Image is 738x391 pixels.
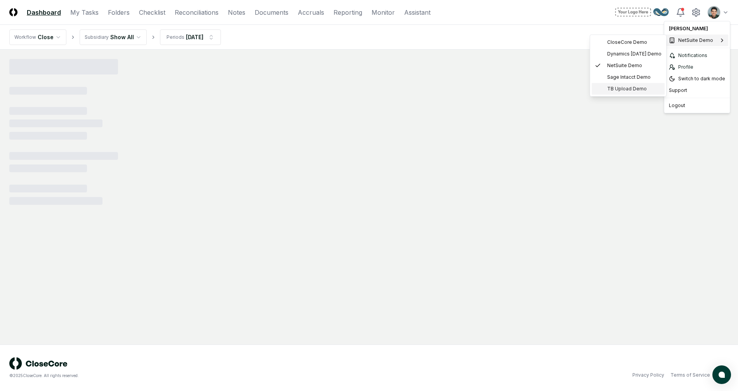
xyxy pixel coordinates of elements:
[666,100,728,111] div: Logout
[607,74,651,81] span: Sage Intacct Demo
[607,50,662,57] span: Dynamics [DATE] Demo
[678,37,713,44] span: NetSuite Demo
[607,62,642,69] span: NetSuite Demo
[666,73,728,85] div: Switch to dark mode
[666,61,728,73] a: Profile
[666,85,728,96] div: Support
[607,39,647,46] span: CloseCore Demo
[666,50,728,61] a: Notifications
[666,23,728,35] div: [PERSON_NAME]
[607,85,647,92] span: TB Upload Demo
